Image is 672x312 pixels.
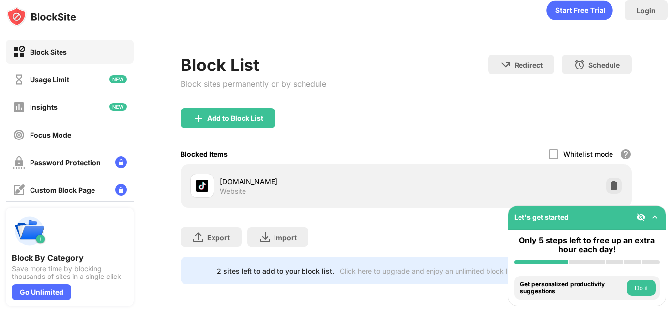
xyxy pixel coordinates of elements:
[217,267,334,275] div: 2 sites left to add to your block list.
[12,265,128,280] div: Save more time by blocking thousands of sites in a single click
[220,176,406,187] div: [DOMAIN_NAME]
[12,253,128,263] div: Block By Category
[514,213,569,221] div: Let's get started
[514,236,660,254] div: Only 5 steps left to free up an extra hour each day!
[115,184,127,196] img: lock-menu.svg
[30,75,69,84] div: Usage Limit
[13,184,25,196] img: customize-block-page-off.svg
[30,103,58,111] div: Insights
[109,103,127,111] img: new-icon.svg
[563,150,613,158] div: Whitelist mode
[13,101,25,113] img: insights-off.svg
[546,0,613,20] div: animation
[515,61,543,69] div: Redirect
[627,280,656,296] button: Do it
[109,75,127,83] img: new-icon.svg
[30,131,71,139] div: Focus Mode
[181,79,326,89] div: Block sites permanently or by schedule
[181,150,228,158] div: Blocked Items
[637,6,656,15] div: Login
[13,129,25,141] img: focus-off.svg
[588,61,620,69] div: Schedule
[196,180,208,192] img: favicons
[30,158,101,167] div: Password Protection
[30,48,67,56] div: Block Sites
[13,73,25,86] img: time-usage-off.svg
[207,233,230,242] div: Export
[115,156,127,168] img: lock-menu.svg
[274,233,297,242] div: Import
[13,46,25,58] img: block-on.svg
[7,7,76,27] img: logo-blocksite.svg
[636,212,646,222] img: eye-not-visible.svg
[520,281,624,295] div: Get personalized productivity suggestions
[181,55,326,75] div: Block List
[340,267,517,275] div: Click here to upgrade and enjoy an unlimited block list.
[650,212,660,222] img: omni-setup-toggle.svg
[12,213,47,249] img: push-categories.svg
[220,187,246,196] div: Website
[30,186,95,194] div: Custom Block Page
[12,284,71,300] div: Go Unlimited
[207,114,263,122] div: Add to Block List
[13,156,25,169] img: password-protection-off.svg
